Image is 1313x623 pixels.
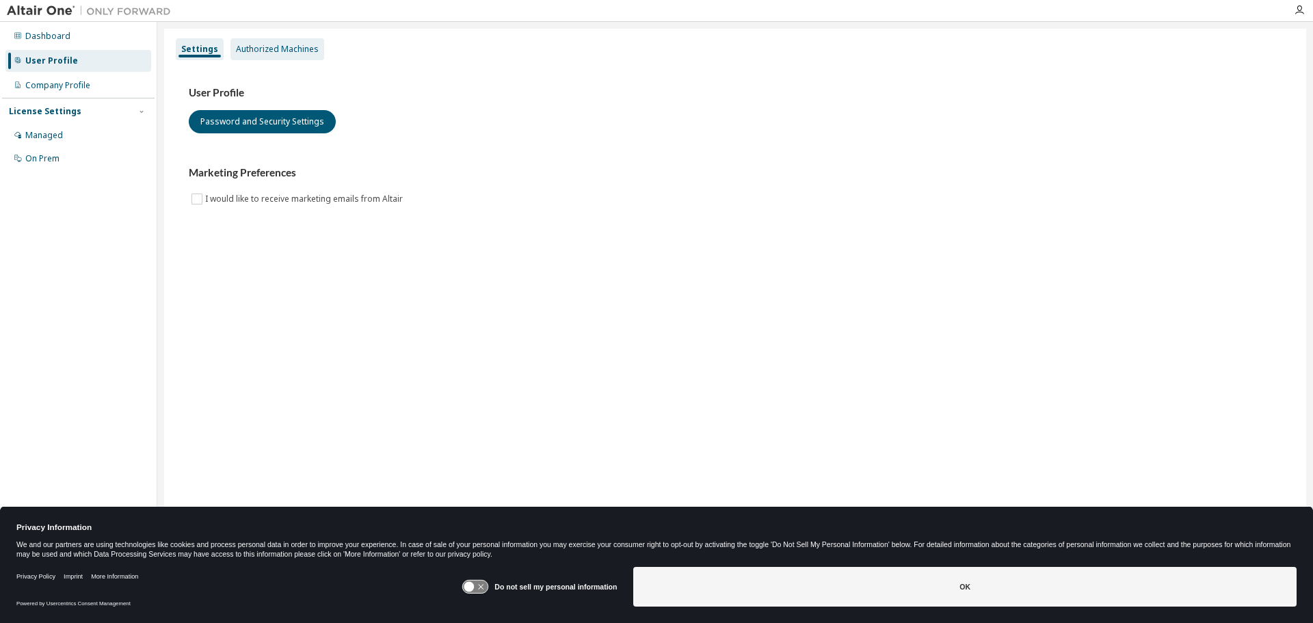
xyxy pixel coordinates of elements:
div: Managed [25,130,63,141]
div: User Profile [25,55,78,66]
div: Settings [181,44,218,55]
h3: Marketing Preferences [189,166,1282,180]
div: Company Profile [25,80,90,91]
label: I would like to receive marketing emails from Altair [205,191,406,207]
img: Altair One [7,4,178,18]
div: Authorized Machines [236,44,319,55]
button: Password and Security Settings [189,110,336,133]
h3: User Profile [189,86,1282,100]
div: On Prem [25,153,59,164]
div: License Settings [9,106,81,117]
div: Dashboard [25,31,70,42]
